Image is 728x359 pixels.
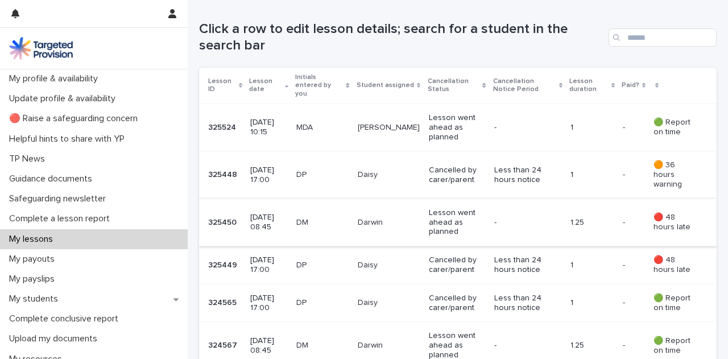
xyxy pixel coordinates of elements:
[208,296,239,308] p: 324565
[296,123,349,133] p: MDA
[569,75,609,96] p: Lesson duration
[208,339,239,350] p: 324567
[296,341,349,350] p: DM
[429,208,485,237] p: Lesson went ahead as planned
[623,258,627,270] p: -
[428,75,480,96] p: Cancellation Status
[250,118,287,137] p: [DATE] 10:15
[429,166,485,185] p: Cancelled by carer/parent
[429,255,485,275] p: Cancelled by carer/parent
[250,255,287,275] p: [DATE] 17:00
[570,218,614,228] p: 1.25
[5,134,134,145] p: Helpful hints to share with YP
[5,294,67,304] p: My students
[208,258,239,270] p: 325449
[199,246,717,284] tr: 325449325449 [DATE] 17:00DPDaisyCancelled by carer/parentLess than 24 hours notice1-- 🔴 48 hours ...
[5,174,101,184] p: Guidance documents
[250,213,287,232] p: [DATE] 08:45
[250,166,287,185] p: [DATE] 17:00
[208,168,239,180] p: 325448
[199,21,604,54] h1: Click a row to edit lesson details; search for a student in the search bar
[5,274,64,284] p: My payslips
[494,166,557,185] p: Less than 24 hours notice
[653,255,698,275] p: 🔴 48 hours late
[296,170,349,180] p: DP
[653,160,698,189] p: 🟠 36 hours warning
[570,341,614,350] p: 1.25
[296,298,349,308] p: DP
[653,213,698,232] p: 🔴 48 hours late
[570,298,614,308] p: 1
[199,199,717,246] tr: 325450325450 [DATE] 08:45DMDarwinLesson went ahead as planned-1.25-- 🔴 48 hours late
[5,154,54,164] p: TP News
[5,93,125,104] p: Update profile & availability
[653,118,698,137] p: 🟢 Report on time
[429,113,485,142] p: Lesson went ahead as planned
[609,28,717,47] input: Search
[570,170,614,180] p: 1
[357,79,414,92] p: Student assigned
[570,123,614,133] p: 1
[623,121,627,133] p: -
[5,113,147,124] p: 🔴 Raise a safeguarding concern
[5,254,64,265] p: My payouts
[358,261,420,270] p: Daisy
[358,298,420,308] p: Daisy
[494,255,557,275] p: Less than 24 hours notice
[250,294,287,313] p: [DATE] 17:00
[622,79,639,92] p: Paid?
[5,213,119,224] p: Complete a lesson report
[249,75,282,96] p: Lesson date
[5,234,62,245] p: My lessons
[9,37,73,60] img: M5nRWzHhSzIhMunXDL62
[623,339,627,350] p: -
[5,333,106,344] p: Upload my documents
[296,218,349,228] p: DM
[208,121,238,133] p: 325524
[494,218,557,228] p: -
[358,341,420,350] p: Darwin
[623,168,627,180] p: -
[5,193,115,204] p: Safeguarding newsletter
[493,75,556,96] p: Cancellation Notice Period
[494,294,557,313] p: Less than 24 hours notice
[295,71,344,100] p: Initials entered by you
[208,75,236,96] p: Lesson ID
[199,104,717,151] tr: 325524325524 [DATE] 10:15MDA[PERSON_NAME]Lesson went ahead as planned-1-- 🟢 Report on time
[208,216,239,228] p: 325450
[199,284,717,322] tr: 324565324565 [DATE] 17:00DPDaisyCancelled by carer/parentLess than 24 hours notice1-- 🟢 Report on...
[570,261,614,270] p: 1
[494,341,557,350] p: -
[358,123,420,133] p: [PERSON_NAME]
[494,123,557,133] p: -
[358,170,420,180] p: Daisy
[623,216,627,228] p: -
[358,218,420,228] p: Darwin
[653,294,698,313] p: 🟢 Report on time
[429,294,485,313] p: Cancelled by carer/parent
[199,151,717,199] tr: 325448325448 [DATE] 17:00DPDaisyCancelled by carer/parentLess than 24 hours notice1-- 🟠 36 hours ...
[250,336,287,356] p: [DATE] 08:45
[653,336,698,356] p: 🟢 Report on time
[623,296,627,308] p: -
[296,261,349,270] p: DP
[5,73,107,84] p: My profile & availability
[5,313,127,324] p: Complete conclusive report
